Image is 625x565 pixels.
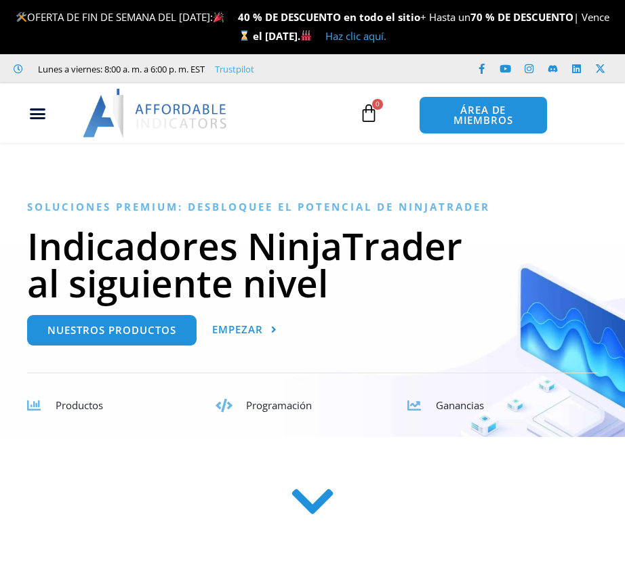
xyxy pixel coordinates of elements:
font: Trustpilot [215,63,254,75]
font: el [DATE]. [253,29,300,43]
font: Soluciones Premium: Desbloquee el potencial de NinjaTrader [27,200,490,213]
a: 0 [339,93,399,133]
font: | Vence [573,10,609,24]
font: Nuestros productos [47,323,176,337]
font: ÁREA DE MIEMBROS [453,103,513,127]
font: Programación [246,398,312,412]
img: ⌛ [239,30,249,41]
a: Trustpilot [215,61,254,77]
img: 🛠️ [16,12,26,22]
font: Ganancias [436,398,484,412]
font: Empezar [212,322,263,336]
a: Haz clic aquí. [325,29,386,43]
font: Lunes a viernes: 8:00 a. m. a 6:00 p. m. EST [38,63,205,75]
font: 40 % DE DESCUENTO en todo el sitio [238,10,420,24]
font: OFERTA DE FIN DE SEMANA DEL [DATE]: [27,10,213,24]
font: Productos [56,398,103,412]
a: ÁREA DE MIEMBROS [419,96,548,134]
font: al siguiente nivel [27,257,328,308]
img: LogoAI | Indicadores asequibles – NinjaTrader [83,89,228,138]
font: + Hasta un [420,10,470,24]
font: 0 [376,99,380,108]
font: Indicadores NinjaTrader [27,220,462,271]
div: Alternar menú [7,100,68,126]
img: 🏭 [301,30,311,41]
font: 70 % DE DESCUENTO [470,10,573,24]
a: Empezar [212,315,277,346]
a: Nuestros productos [27,315,197,346]
img: 🎉 [214,12,224,22]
